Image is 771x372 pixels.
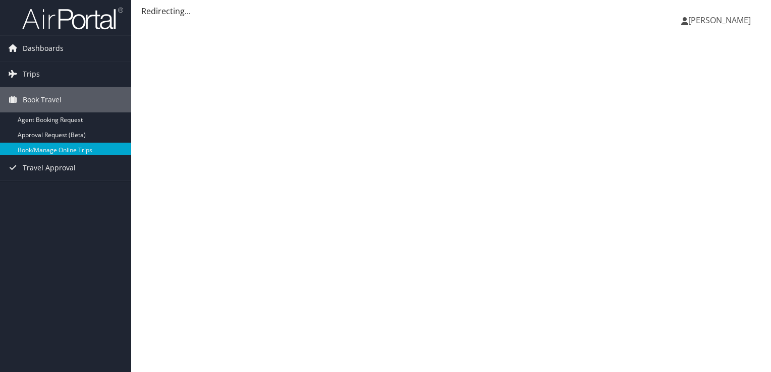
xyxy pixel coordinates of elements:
span: Travel Approval [23,155,76,180]
span: Trips [23,61,40,87]
span: Book Travel [23,87,62,112]
span: [PERSON_NAME] [688,15,751,26]
a: [PERSON_NAME] [681,5,761,35]
span: Dashboards [23,36,64,61]
img: airportal-logo.png [22,7,123,30]
div: Redirecting... [141,5,761,17]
